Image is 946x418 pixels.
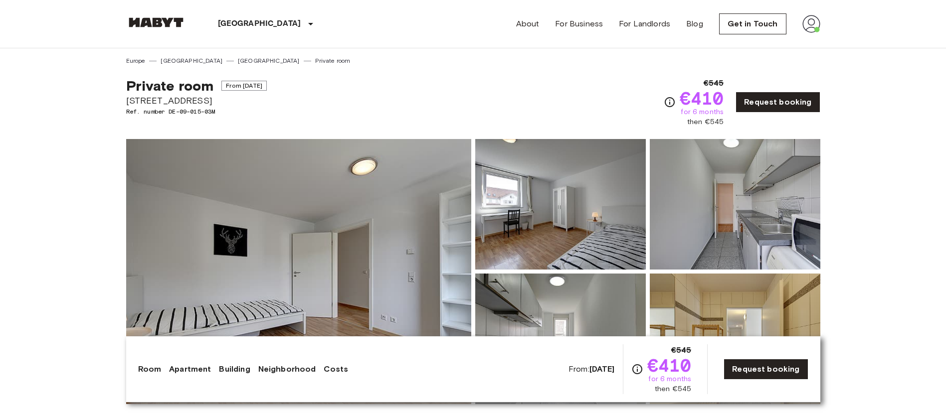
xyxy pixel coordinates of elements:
[126,107,267,116] span: Ref. number DE-09-015-03M
[681,107,724,117] span: for 6 months
[655,384,691,394] span: then €545
[258,363,316,375] a: Neighborhood
[650,274,820,404] img: Picture of unit DE-09-015-03M
[687,117,724,127] span: then €545
[650,139,820,270] img: Picture of unit DE-09-015-03M
[647,356,692,374] span: €410
[686,18,703,30] a: Blog
[589,364,615,374] b: [DATE]
[126,77,214,94] span: Private room
[219,363,250,375] a: Building
[704,77,724,89] span: €545
[619,18,670,30] a: For Landlords
[238,56,300,65] a: [GEOGRAPHIC_DATA]
[664,96,676,108] svg: Check cost overview for full price breakdown. Please note that discounts apply to new joiners onl...
[648,374,691,384] span: for 6 months
[475,274,646,404] img: Picture of unit DE-09-015-03M
[516,18,540,30] a: About
[719,13,786,34] a: Get in Touch
[802,15,820,33] img: avatar
[568,364,615,375] span: From:
[555,18,603,30] a: For Business
[671,344,692,356] span: €545
[161,56,222,65] a: [GEOGRAPHIC_DATA]
[138,363,162,375] a: Room
[680,89,724,107] span: €410
[736,92,820,113] a: Request booking
[126,94,267,107] span: [STREET_ADDRESS]
[126,56,146,65] a: Europe
[218,18,301,30] p: [GEOGRAPHIC_DATA]
[221,81,267,91] span: From [DATE]
[126,17,186,27] img: Habyt
[631,363,643,375] svg: Check cost overview for full price breakdown. Please note that discounts apply to new joiners onl...
[724,359,808,380] a: Request booking
[126,139,471,404] img: Marketing picture of unit DE-09-015-03M
[475,139,646,270] img: Picture of unit DE-09-015-03M
[169,363,211,375] a: Apartment
[315,56,351,65] a: Private room
[324,363,348,375] a: Costs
